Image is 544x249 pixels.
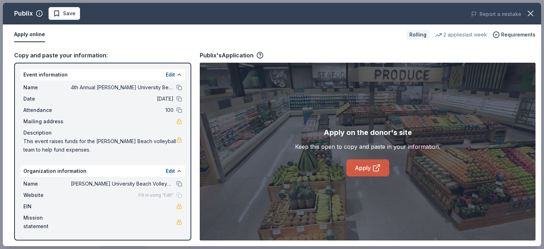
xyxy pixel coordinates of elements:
div: Copy and paste your information: [14,51,191,60]
span: [PERSON_NAME] University Beach Volleyball [71,180,174,188]
span: Requirements [501,30,535,39]
span: Website [23,191,71,199]
span: Mailing address [23,117,71,126]
div: Event information [21,69,185,80]
span: Name [23,180,71,188]
div: 2 applies last week [435,30,487,39]
span: Fill in using "Edit" [138,192,174,198]
div: Rolling [407,30,429,40]
span: EIN [23,202,71,211]
div: Publix [14,8,33,19]
span: 4th Annual [PERSON_NAME] University Beach Volleyball Golf Tournament [71,83,174,92]
div: Publix's Application [200,51,263,60]
button: Requirements [493,30,535,39]
span: Name [23,83,71,92]
button: Save [49,7,80,20]
span: Save [63,9,75,18]
span: This event raises funds for the [PERSON_NAME] Beach volleyball team to help fund expenses. [23,137,176,154]
span: [DATE] [71,95,174,103]
div: Apply on the donor's site [324,127,412,138]
button: Edit [166,70,175,79]
a: Apply [346,159,389,176]
button: Apply online [14,27,45,42]
span: Date [23,95,71,103]
button: Edit [166,167,175,175]
button: Report a mistake [471,10,521,18]
span: 100 [71,106,174,114]
span: Attendance [23,106,71,114]
div: Description [23,129,182,137]
div: Keep this open to copy and paste in your information. [295,142,440,151]
span: Mission statement [23,214,71,231]
div: Organization information [21,165,185,177]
